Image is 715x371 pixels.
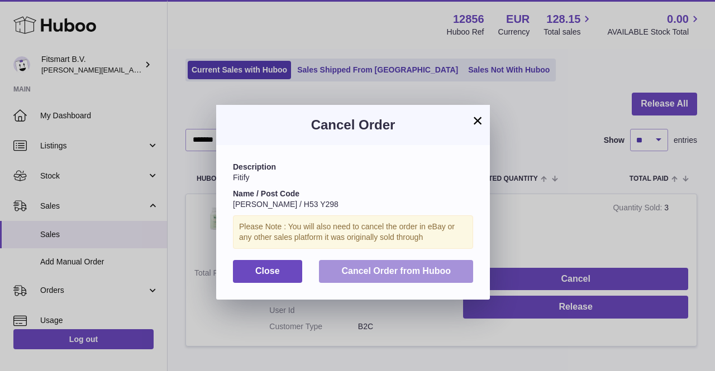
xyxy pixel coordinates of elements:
[341,266,451,276] span: Cancel Order from Huboo
[233,162,276,171] strong: Description
[233,200,339,209] span: [PERSON_NAME] / H53 Y298
[255,266,280,276] span: Close
[233,189,299,198] strong: Name / Post Code
[233,173,250,182] span: Fitify
[233,116,473,134] h3: Cancel Order
[233,260,302,283] button: Close
[319,260,473,283] button: Cancel Order from Huboo
[471,114,484,127] button: ×
[233,215,473,249] div: Please Note : You will also need to cancel the order in eBay or any other sales platform it was o...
